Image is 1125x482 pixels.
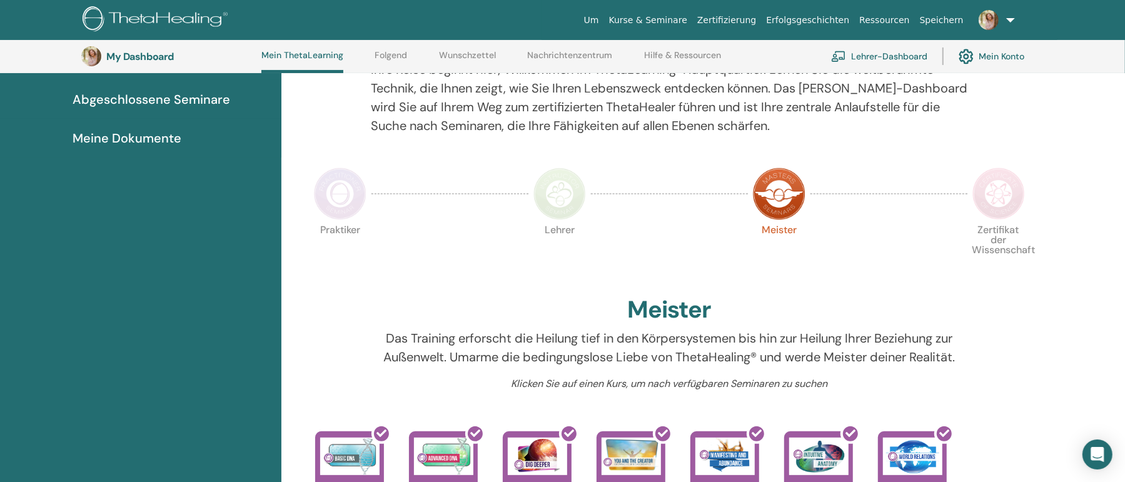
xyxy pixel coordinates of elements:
[695,438,755,475] img: Manifesting and Abundance
[439,50,496,70] a: Wunschzettel
[314,168,366,220] img: Practitioner
[627,296,711,324] h2: Meister
[602,438,661,472] img: You and the Creator
[972,225,1025,278] p: Zertifikat der Wissenschaft
[371,376,968,391] p: Klicken Sie auf einen Kurs, um nach verfügbaren Seminaren zu suchen
[73,90,230,109] span: Abgeschlossene Seminare
[533,225,586,278] p: Lehrer
[915,9,969,32] a: Speichern
[692,9,761,32] a: Zertifizierung
[753,168,805,220] img: Master
[1082,439,1112,469] div: Open Intercom Messenger
[508,438,567,475] img: Dig Deeper
[83,6,232,34] img: logo.png
[979,10,999,30] img: default.jpg
[371,60,968,135] p: Ihre Reise beginnt hier; Willkommen im ThetaLearning-Hauptquartier. Lernen Sie die weltberühmte T...
[261,50,343,73] a: Mein ThetaLearning
[314,225,366,278] p: Praktiker
[854,9,914,32] a: Ressourcen
[644,50,721,70] a: Hilfe & Ressourcen
[883,438,942,475] img: World Relations
[604,9,692,32] a: Kurse & Seminare
[761,9,854,32] a: Erfolgsgeschichten
[753,225,805,278] p: Meister
[959,43,1024,70] a: Mein Konto
[831,51,846,62] img: chalkboard-teacher.svg
[375,50,408,70] a: Folgend
[533,168,586,220] img: Instructor
[959,46,974,67] img: cog.svg
[414,438,473,475] img: Advanced DNA
[320,438,380,475] img: Basic DNA
[73,129,181,148] span: Meine Dokumente
[579,9,604,32] a: Um
[81,46,101,66] img: default.jpg
[371,329,968,366] p: Das Training erforscht die Heilung tief in den Körpersystemen bis hin zur Heilung Ihrer Beziehung...
[972,168,1025,220] img: Certificate of Science
[528,50,613,70] a: Nachrichtenzentrum
[106,51,231,63] h3: My Dashboard
[831,43,927,70] a: Lehrer-Dashboard
[789,438,849,475] img: Intuitive Anatomy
